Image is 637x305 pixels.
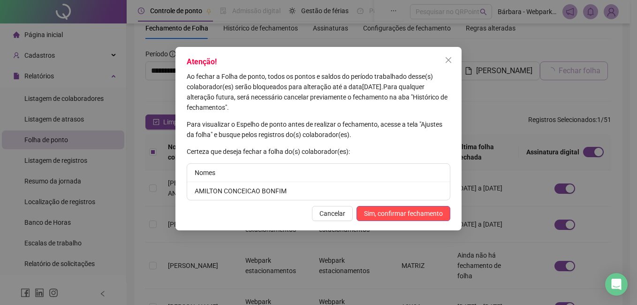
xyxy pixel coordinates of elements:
span: Para visualizar o Espelho de ponto antes de realizar o fechamento, acesse a tela "Ajustes da folh... [187,121,442,138]
span: Sim, confirmar fechamento [364,208,443,219]
span: close [445,56,452,64]
p: [DATE] . [187,71,450,113]
span: Ao fechar a Folha de ponto, todos os pontos e saldos do período trabalhado desse(s) colaborador(e... [187,73,433,91]
button: Sim, confirmar fechamento [356,206,450,221]
span: Para qualquer alteração futura, será necessário cancelar previamente o fechamento na aba "Históri... [187,83,447,111]
span: Atenção! [187,57,217,66]
button: Close [441,53,456,68]
button: Cancelar [312,206,353,221]
li: AMILTON CONCEICAO BONFIM [187,182,450,200]
div: Open Intercom Messenger [605,273,628,296]
span: Certeza que deseja fechar a folha do(s) colaborador(es): [187,148,350,155]
span: Cancelar [319,208,345,219]
span: Nomes [195,169,215,176]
